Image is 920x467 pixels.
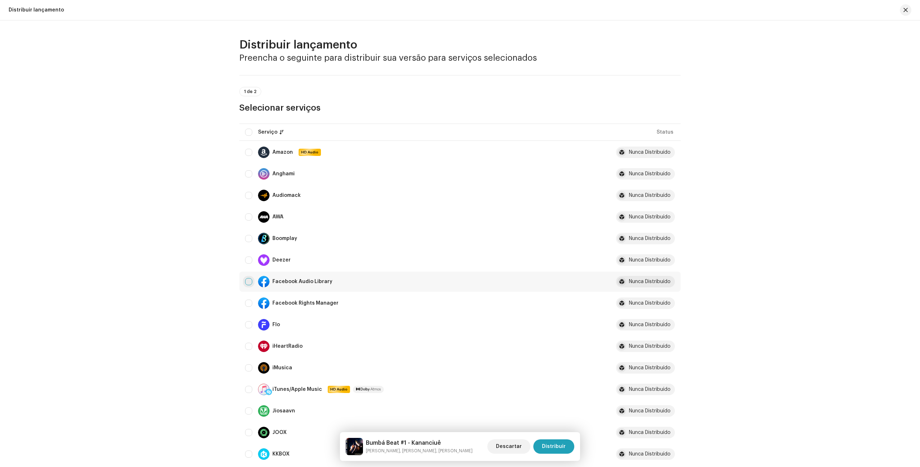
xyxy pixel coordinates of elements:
div: Facebook Audio Library [272,279,332,284]
div: iTunes/Apple Music [272,387,322,392]
div: Nunca Distribuído [629,236,671,241]
div: Boomplay [272,236,297,241]
div: Facebook Rights Manager [272,301,339,306]
div: Nunca Distribuído [629,322,671,327]
div: Nunca Distribuído [629,279,671,284]
div: Nunca Distribuído [629,301,671,306]
h5: Bumbá Beat #1 - Kananciuê [366,439,473,447]
span: Descartar [496,439,522,454]
div: Flo [272,322,280,327]
div: Anghami [272,171,295,176]
span: Distribuir [542,439,566,454]
h2: Distribuir lançamento [239,38,681,52]
div: Jiosaavn [272,408,295,413]
div: Nunca Distribuído [629,214,671,219]
span: HD Audio [299,150,320,155]
div: iHeartRadio [272,344,303,349]
button: Distribuir [533,439,574,454]
div: JOOX [272,430,287,435]
div: Amazon [272,150,293,155]
div: Audiomack [272,193,301,198]
span: HD Audio [328,387,349,392]
div: AWA [272,214,284,219]
div: Nunca Distribuído [629,452,671,457]
div: Nunca Distribuído [629,150,671,155]
small: Bumbá Beat #1 - Kananciuê [366,447,473,454]
h3: Selecionar serviços [239,102,681,114]
div: Nunca Distribuído [629,365,671,370]
h3: Preencha o seguinte para distribuir sua versão para serviços selecionados [239,52,681,64]
div: iMusica [272,365,292,370]
div: Nunca Distribuído [629,344,671,349]
div: Nunca Distribuído [629,193,671,198]
div: Nunca Distribuído [629,387,671,392]
div: Deezer [272,258,291,263]
div: Nunca Distribuído [629,258,671,263]
div: Nunca Distribuído [629,171,671,176]
div: Nunca Distribuído [629,430,671,435]
div: Distribuir lançamento [9,7,64,13]
span: 1 de 2 [244,89,257,94]
img: faf66eb0-bbd7-4078-afea-f91ae20cb4ac [346,438,363,455]
button: Descartar [487,439,530,454]
div: KKBOX [272,452,290,457]
div: Nunca Distribuído [629,408,671,413]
